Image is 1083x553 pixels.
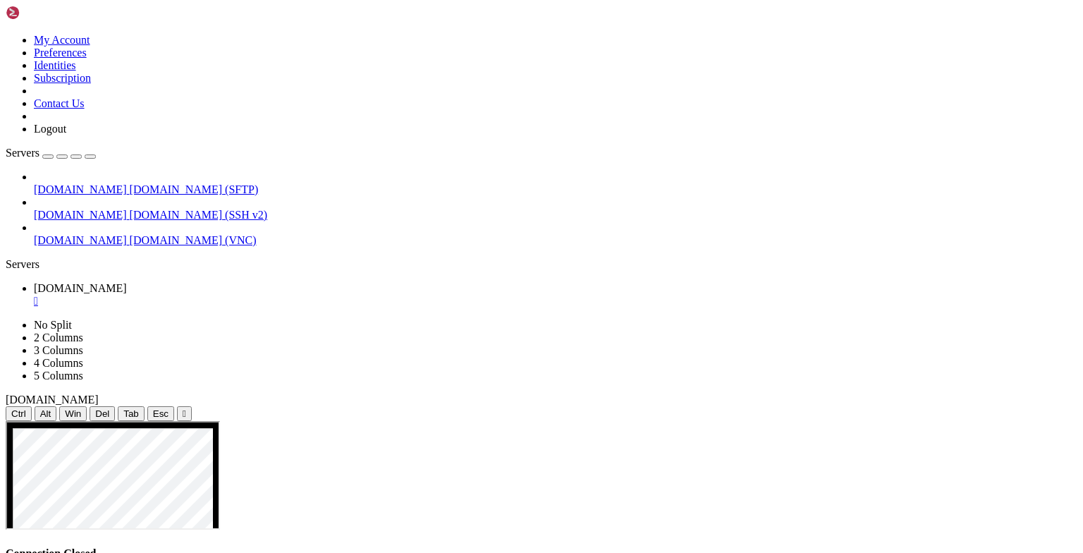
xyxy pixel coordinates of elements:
a: Preferences [34,47,87,59]
a: [DOMAIN_NAME] [DOMAIN_NAME] (SSH v2) [34,209,1077,221]
button: Tab [118,406,145,421]
button: Alt [35,406,57,421]
span: [DOMAIN_NAME] (SFTP) [130,183,259,195]
a: 2 Columns [34,332,83,344]
span: [DOMAIN_NAME] [34,183,127,195]
a: Subscription [34,72,91,84]
div:  [183,408,186,419]
button: Esc [147,406,174,421]
span: [DOMAIN_NAME] (VNC) [130,234,257,246]
span: [DOMAIN_NAME] [6,394,99,406]
button: Win [59,406,87,421]
button: Ctrl [6,406,32,421]
a: [DOMAIN_NAME] [DOMAIN_NAME] (SFTP) [34,183,1077,196]
span: Del [95,408,109,419]
span: [DOMAIN_NAME] [34,209,127,221]
a: No Split [34,319,72,331]
span: [DOMAIN_NAME] [34,282,127,294]
a: [DOMAIN_NAME] [DOMAIN_NAME] (VNC) [34,234,1077,247]
a:  [34,295,1077,308]
li: [DOMAIN_NAME] [DOMAIN_NAME] (SSH v2) [34,196,1077,221]
a: My Account [34,34,90,46]
div: Servers [6,258,1077,271]
button:  [177,406,192,421]
span: Win [65,408,81,419]
img: Shellngn [6,6,87,20]
span: Ctrl [11,408,26,419]
a: Logout [34,123,66,135]
span: [DOMAIN_NAME] (SSH v2) [130,209,268,221]
a: 4 Columns [34,357,83,369]
span: Esc [153,408,169,419]
span: [DOMAIN_NAME] [34,234,127,246]
a: 5 Columns [34,370,83,382]
span: Alt [40,408,51,419]
a: h.ycloud.info [34,282,1077,308]
button: Del [90,406,115,421]
a: Servers [6,147,96,159]
a: 3 Columns [34,344,83,356]
a: Contact Us [34,97,85,109]
span: Tab [123,408,139,419]
span: Servers [6,147,39,159]
li: [DOMAIN_NAME] [DOMAIN_NAME] (VNC) [34,221,1077,247]
li: [DOMAIN_NAME] [DOMAIN_NAME] (SFTP) [34,171,1077,196]
a: Identities [34,59,76,71]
